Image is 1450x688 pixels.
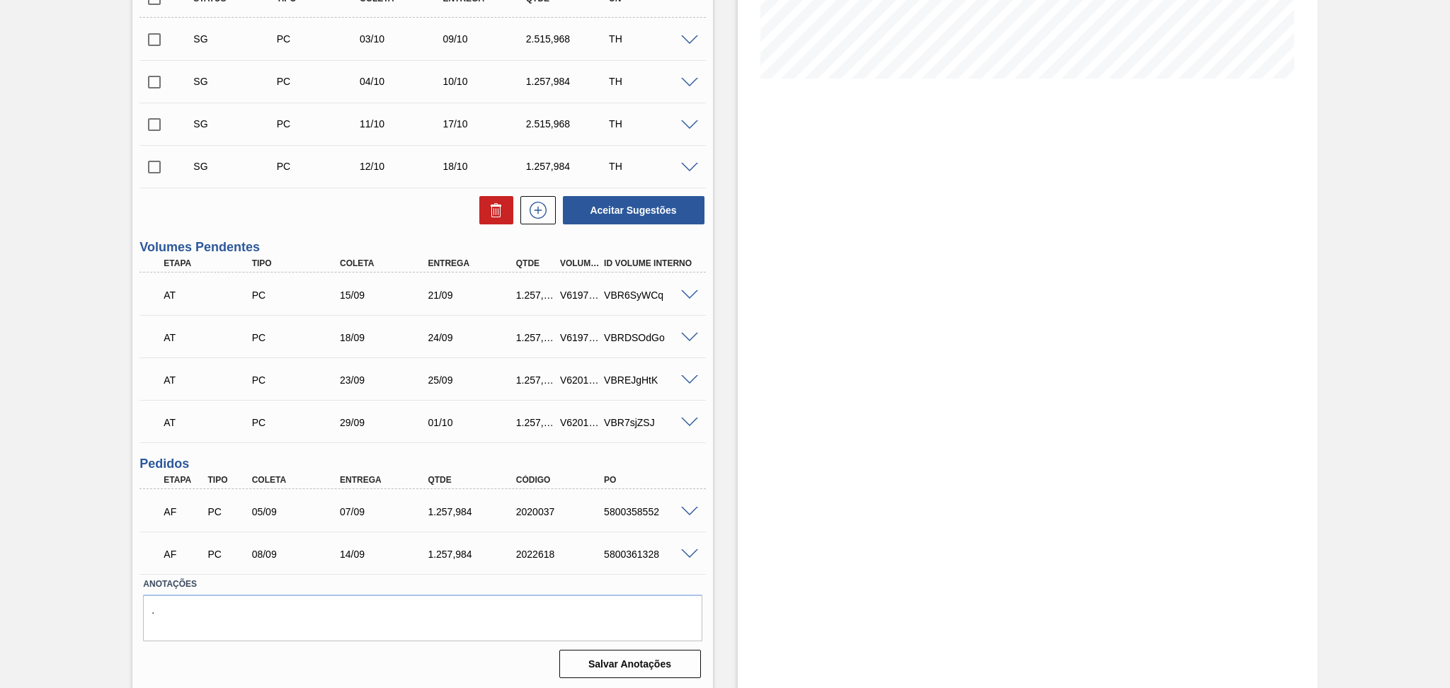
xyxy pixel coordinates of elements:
[513,549,612,560] div: 2022618
[249,374,348,386] div: Pedido de Compra
[513,289,559,301] div: 1.257,984
[160,407,259,438] div: Aguardando Informações de Transporte
[273,118,367,130] div: Pedido de Compra
[439,161,532,172] div: 18/10/2025
[160,475,206,485] div: Etapa
[249,289,348,301] div: Pedido de Compra
[356,33,450,45] div: 03/10/2025
[600,417,700,428] div: VBR7sjZSJ
[600,374,700,386] div: VBREJgHtK
[336,258,435,268] div: Coleta
[204,549,250,560] div: Pedido de Compra
[143,595,702,641] textarea: .
[336,374,435,386] div: 23/09/2025
[556,289,603,301] div: V619744
[164,549,202,560] p: AF
[273,33,367,45] div: Pedido de Compra
[356,118,450,130] div: 11/10/2025
[190,118,283,130] div: Sugestão Criada
[336,475,435,485] div: Entrega
[164,332,256,343] p: AT
[600,475,700,485] div: PO
[556,332,603,343] div: V619745
[424,549,523,560] div: 1.257,984
[600,332,700,343] div: VBRDSOdGo
[600,506,700,517] div: 5800358552
[513,332,559,343] div: 1.257,984
[160,496,206,527] div: Aguardando Faturamento
[605,33,699,45] div: TH
[600,258,700,268] div: Id Volume Interno
[523,33,616,45] div: 2.515,968
[356,161,450,172] div: 12/10/2025
[160,365,259,396] div: Aguardando Informações de Transporte
[249,475,348,485] div: Coleta
[523,76,616,87] div: 1.257,984
[204,475,250,485] div: Tipo
[424,289,523,301] div: 21/09/2025
[190,76,283,87] div: Sugestão Criada
[139,240,705,255] h3: Volumes Pendentes
[164,417,256,428] p: AT
[600,289,700,301] div: VBR6SyWCq
[424,475,523,485] div: Qtde
[273,161,367,172] div: Pedido de Compra
[160,322,259,353] div: Aguardando Informações de Transporte
[336,417,435,428] div: 29/09/2025
[513,196,556,224] div: Nova sugestão
[472,196,513,224] div: Excluir Sugestões
[523,118,616,130] div: 2.515,968
[249,258,348,268] div: Tipo
[556,195,706,226] div: Aceitar Sugestões
[249,332,348,343] div: Pedido de Compra
[249,549,348,560] div: 08/09/2025
[439,33,532,45] div: 09/10/2025
[424,374,523,386] div: 25/09/2025
[424,506,523,517] div: 1.257,984
[513,506,612,517] div: 2020037
[356,76,450,87] div: 04/10/2025
[513,475,612,485] div: Código
[273,76,367,87] div: Pedido de Compra
[164,506,202,517] p: AF
[559,650,701,678] button: Salvar Anotações
[336,506,435,517] div: 07/09/2025
[164,289,256,301] p: AT
[513,258,559,268] div: Qtde
[600,549,700,560] div: 5800361328
[143,574,702,595] label: Anotações
[336,289,435,301] div: 15/09/2025
[190,161,283,172] div: Sugestão Criada
[513,374,559,386] div: 1.257,984
[556,258,603,268] div: Volume Portal
[605,161,699,172] div: TH
[605,76,699,87] div: TH
[513,417,559,428] div: 1.257,984
[160,539,206,570] div: Aguardando Faturamento
[556,374,603,386] div: V620158
[605,118,699,130] div: TH
[424,258,523,268] div: Entrega
[139,457,705,471] h3: Pedidos
[439,118,532,130] div: 17/10/2025
[160,280,259,311] div: Aguardando Informações de Transporte
[160,258,259,268] div: Etapa
[336,549,435,560] div: 14/09/2025
[249,506,348,517] div: 05/09/2025
[523,161,616,172] div: 1.257,984
[164,374,256,386] p: AT
[190,33,283,45] div: Sugestão Criada
[556,417,603,428] div: V620162
[249,417,348,428] div: Pedido de Compra
[424,417,523,428] div: 01/10/2025
[336,332,435,343] div: 18/09/2025
[439,76,532,87] div: 10/10/2025
[424,332,523,343] div: 24/09/2025
[204,506,250,517] div: Pedido de Compra
[563,196,704,224] button: Aceitar Sugestões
